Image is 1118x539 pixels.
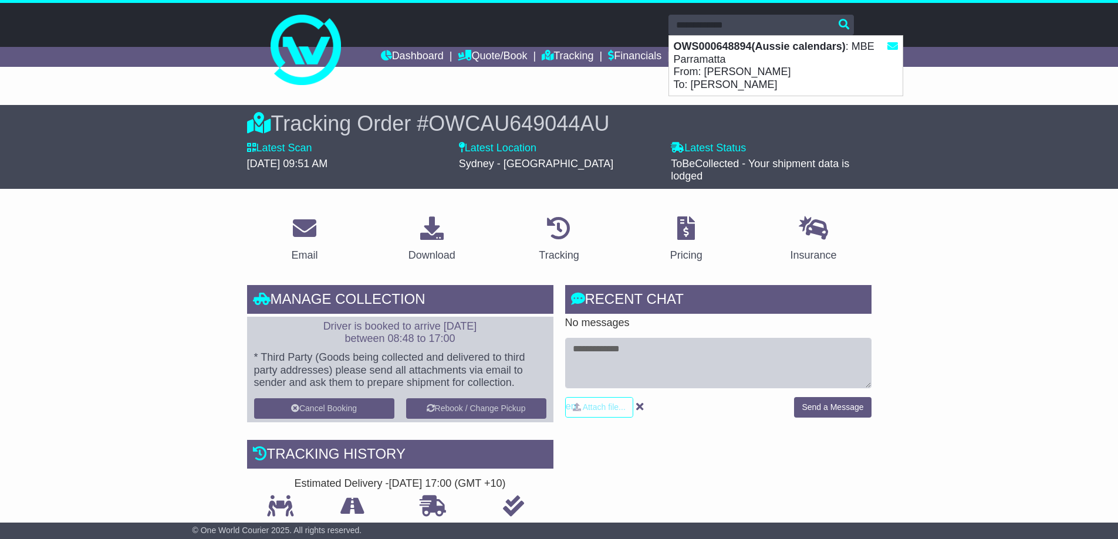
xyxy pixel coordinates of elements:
span: © One World Courier 2025. All rights reserved. [192,526,362,535]
div: Tracking Order # [247,111,872,136]
span: Sydney - [GEOGRAPHIC_DATA] [459,158,613,170]
a: Tracking [542,47,593,67]
a: Quote/Book [458,47,527,67]
span: OWCAU649044AU [428,111,609,135]
label: Latest Status [671,142,746,155]
div: Tracking history [247,440,553,472]
p: No messages [565,317,872,330]
div: RECENT CHAT [565,285,872,317]
p: * Third Party (Goods being collected and delivered to third party addresses) please send all atta... [254,351,546,389]
label: Latest Location [459,142,536,155]
span: [DATE] 09:51 AM [247,158,328,170]
div: Estimated Delivery - [247,477,553,490]
span: ToBeCollected - Your shipment data is lodged [671,158,849,182]
a: Dashboard [381,47,444,67]
a: Financials [608,47,661,67]
div: Download [408,248,455,263]
strong: OWS000648894(Aussie calendars) [674,40,846,52]
a: Tracking [531,212,586,267]
a: Download [401,212,463,267]
p: Driver is booked to arrive [DATE] between 08:48 to 17:00 [254,320,546,345]
button: Cancel Booking [254,398,394,419]
button: Send a Message [794,397,871,418]
a: Email [283,212,325,267]
div: Manage collection [247,285,553,317]
a: Insurance [783,212,845,267]
label: Latest Scan [247,142,312,155]
div: Pricing [670,248,702,263]
div: Email [291,248,318,263]
div: Tracking [539,248,579,263]
div: Insurance [791,248,837,263]
button: Rebook / Change Pickup [406,398,546,419]
div: [DATE] 17:00 (GMT +10) [389,477,506,490]
a: Pricing [663,212,710,267]
div: : MBE Parramatta From: [PERSON_NAME] To: [PERSON_NAME] [669,36,903,96]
